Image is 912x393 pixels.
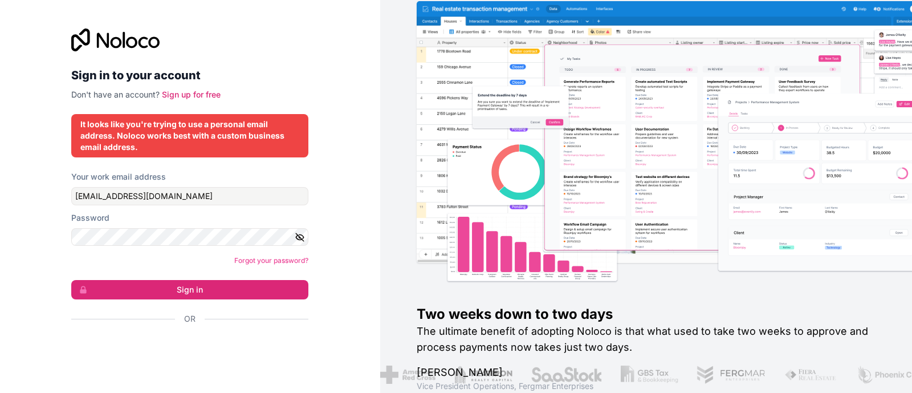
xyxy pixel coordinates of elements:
iframe: Sign in with Google Button [66,337,305,362]
div: It looks like you're trying to use a personal email address. Noloco works best with a custom busi... [80,119,299,153]
img: /assets/saastock-C6Zbiodz.png [402,366,474,384]
input: Password [71,228,308,246]
img: /assets/flatiron-C8eUkumj.png [325,366,384,384]
a: Forgot your password? [234,256,308,265]
button: Sign in [71,280,308,299]
h1: Two weeks down to two days [417,305,876,323]
h1: [PERSON_NAME] [417,364,876,380]
input: Email address [71,187,308,205]
h2: The ultimate benefit of adopting Noloco is that what used to take two weeks to approve and proces... [417,323,876,355]
h1: Vice President Operations , Fergmar Enterprises [417,380,876,392]
span: Or [184,313,196,325]
span: Don't have an account? [71,90,160,99]
a: Sign up for free [162,90,221,99]
label: Your work email address [71,171,166,183]
label: Password [71,212,109,224]
h2: Sign in to your account [71,65,308,86]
